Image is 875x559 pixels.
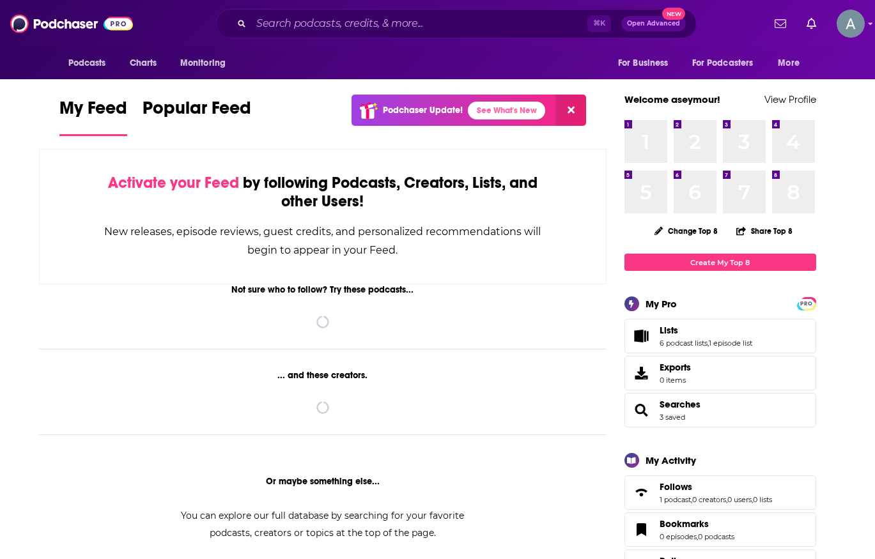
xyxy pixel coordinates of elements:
[837,10,865,38] span: Logged in as aseymour
[660,362,691,373] span: Exports
[216,9,697,38] div: Search podcasts, credits, & more...
[39,370,607,381] div: ... and these creators.
[143,97,251,126] span: Popular Feed
[660,518,734,530] a: Bookmarks
[624,93,720,105] a: Welcome aseymour!
[629,521,654,539] a: Bookmarks
[104,174,543,211] div: by following Podcasts, Creators, Lists, and other Users!
[660,325,678,336] span: Lists
[660,481,772,493] a: Follows
[799,299,814,309] span: PRO
[171,51,242,75] button: open menu
[647,223,726,239] button: Change Top 8
[59,97,127,126] span: My Feed
[108,173,239,192] span: Activate your Feed
[753,495,772,504] a: 0 lists
[627,20,680,27] span: Open Advanced
[646,454,696,466] div: My Activity
[684,51,772,75] button: open menu
[801,13,821,34] a: Show notifications dropdown
[624,254,816,271] a: Create My Top 8
[629,327,654,345] a: Lists
[660,518,709,530] span: Bookmarks
[660,339,708,348] a: 6 podcast lists
[624,512,816,547] span: Bookmarks
[468,102,545,119] a: See What's New
[660,413,685,422] a: 3 saved
[698,532,734,541] a: 0 podcasts
[691,495,692,504] span: ,
[662,8,685,20] span: New
[764,93,816,105] a: View Profile
[708,339,709,348] span: ,
[629,364,654,382] span: Exports
[837,10,865,38] img: User Profile
[646,298,677,310] div: My Pro
[68,54,106,72] span: Podcasts
[726,495,727,504] span: ,
[697,532,698,541] span: ,
[799,298,814,308] a: PRO
[837,10,865,38] button: Show profile menu
[769,51,816,75] button: open menu
[104,222,543,259] div: New releases, episode reviews, guest credits, and personalized recommendations will begin to appe...
[143,97,251,136] a: Popular Feed
[621,16,686,31] button: Open AdvancedNew
[624,319,816,353] span: Lists
[166,507,480,542] div: You can explore our full database by searching for your favorite podcasts, creators or topics at ...
[609,51,685,75] button: open menu
[629,401,654,419] a: Searches
[692,495,726,504] a: 0 creators
[383,105,463,116] p: Podchaser Update!
[709,339,752,348] a: 1 episode list
[180,54,226,72] span: Monitoring
[10,11,133,36] img: Podchaser - Follow, Share and Rate Podcasts
[660,325,752,336] a: Lists
[121,51,165,75] a: Charts
[660,399,701,410] a: Searches
[624,356,816,390] a: Exports
[660,376,691,385] span: 0 items
[660,481,692,493] span: Follows
[752,495,753,504] span: ,
[629,484,654,502] a: Follows
[39,284,607,295] div: Not sure who to follow? Try these podcasts...
[770,13,791,34] a: Show notifications dropdown
[727,495,752,504] a: 0 users
[251,13,587,34] input: Search podcasts, credits, & more...
[624,475,816,510] span: Follows
[59,51,123,75] button: open menu
[660,532,697,541] a: 0 episodes
[660,495,691,504] a: 1 podcast
[59,97,127,136] a: My Feed
[624,393,816,427] span: Searches
[618,54,669,72] span: For Business
[39,476,607,487] div: Or maybe something else...
[587,15,611,32] span: ⌘ K
[130,54,157,72] span: Charts
[778,54,800,72] span: More
[736,218,793,243] button: Share Top 8
[692,54,754,72] span: For Podcasters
